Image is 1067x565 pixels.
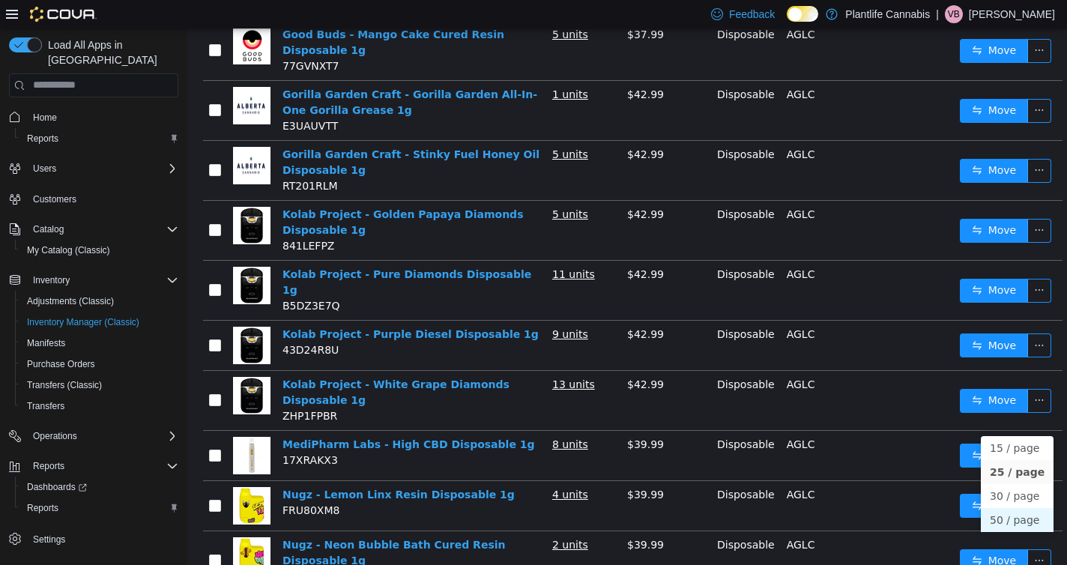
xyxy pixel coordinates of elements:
span: Feedback [729,7,775,22]
li: 25 / page [794,432,866,456]
td: Disposable [524,342,593,402]
span: Settings [27,529,178,548]
span: AGLC [599,60,628,72]
button: Reports [27,457,70,475]
td: Disposable [524,503,593,563]
span: Operations [27,427,178,445]
a: Kolab Project - Golden Papaya Diamonds Disposable 1g [95,180,336,208]
a: Home [27,109,63,127]
span: Transfers [27,400,64,412]
button: icon: swapMove [773,305,841,329]
button: Catalog [27,220,70,238]
span: My Catalog (Classic) [27,244,110,256]
span: Load All Apps in [GEOGRAPHIC_DATA] [42,37,178,67]
span: AGLC [599,180,628,192]
td: Disposable [524,172,593,232]
span: $42.99 [440,120,477,132]
u: 5 units [365,180,401,192]
button: Operations [3,426,184,447]
p: | [936,5,939,23]
button: icon: ellipsis [840,190,864,214]
span: B5DZ3E7Q [95,271,153,283]
button: My Catalog (Classic) [15,240,184,261]
li: 50 / page [794,480,866,504]
a: Customers [27,190,82,208]
span: AGLC [599,240,628,252]
button: icon: ellipsis [840,360,864,384]
button: Reports [15,498,184,519]
img: Gorilla Garden Craft - Gorilla Garden All-In-One Gorilla Grease 1g hero shot [46,58,83,96]
u: 2 units [365,510,401,522]
span: $42.99 [440,240,477,252]
button: Home [3,106,184,128]
span: Inventory Manager (Classic) [21,313,178,331]
span: Home [33,112,57,124]
span: AGLC [599,350,628,362]
button: icon: ellipsis [840,130,864,154]
button: icon: swapMove [773,10,841,34]
a: Gorilla Garden Craft - Stinky Fuel Honey Oil Disposable 1g [95,120,352,148]
a: Purchase Orders [21,355,101,373]
button: Reports [3,456,184,477]
span: Customers [27,190,178,208]
img: Nugz - Neon Bubble Bath Cured Resin Disposable 1g hero shot [46,509,83,546]
button: icon: ellipsis [840,70,864,94]
a: Nugz - Lemon Linx Resin Disposable 1g [95,460,327,472]
a: Kolab Project - Purple Diesel Disposable 1g [95,300,351,312]
button: Reports [15,128,184,149]
button: Inventory Manager (Classic) [15,312,184,333]
p: [PERSON_NAME] [969,5,1055,23]
a: MediPharm Labs - High CBD Disposable 1g [95,410,348,422]
button: icon: swapMove [773,415,841,439]
span: Catalog [33,223,64,235]
span: RT201RLM [95,151,151,163]
span: Reports [27,133,58,145]
button: icon: swapMove [773,250,841,274]
span: Reports [33,460,64,472]
span: $42.99 [440,60,477,72]
span: Home [27,108,178,127]
span: E3UAUVTT [95,91,151,103]
td: Disposable [524,52,593,112]
li: 30 / page [794,456,866,480]
span: Users [33,163,56,175]
span: Adjustments (Classic) [21,292,178,310]
u: 8 units [365,410,401,422]
span: Users [27,160,178,178]
span: Manifests [27,337,65,349]
a: My Catalog (Classic) [21,241,116,259]
span: Reports [27,457,178,475]
img: Kolab Project - Purple Diesel Disposable 1g hero shot [46,298,83,336]
button: icon: swapMove [773,190,841,214]
button: Catalog [3,219,184,240]
img: Cova [30,7,97,22]
span: ZHP1FPBR [95,381,150,393]
button: icon: swapMove [773,130,841,154]
td: Disposable [524,232,593,292]
img: Kolab Project - Pure Diamonds Disposable 1g hero shot [46,238,83,276]
u: 1 units [365,60,401,72]
button: icon: ellipsis [840,521,864,545]
span: Transfers (Classic) [27,379,102,391]
td: Disposable [524,292,593,342]
button: Inventory [3,270,184,291]
span: AGLC [599,510,628,522]
button: icon: ellipsis [840,305,864,329]
span: $42.99 [440,300,477,312]
button: icon: ellipsis [840,10,864,34]
span: Customers [33,193,76,205]
img: Kolab Project - Golden Papaya Diamonds Disposable 1g hero shot [46,178,83,216]
span: 17XRAKX3 [95,426,151,438]
button: Inventory [27,271,76,289]
td: Disposable [524,402,593,453]
button: icon: ellipsis [840,250,864,274]
a: Reports [21,130,64,148]
button: icon: swapMove [773,360,841,384]
button: icon: swapMove [773,465,841,489]
a: Dashboards [15,477,184,498]
span: Reports [27,502,58,514]
button: Customers [3,188,184,210]
span: Transfers [21,397,178,415]
img: MediPharm Labs - High CBD Disposable 1g hero shot [46,408,83,446]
